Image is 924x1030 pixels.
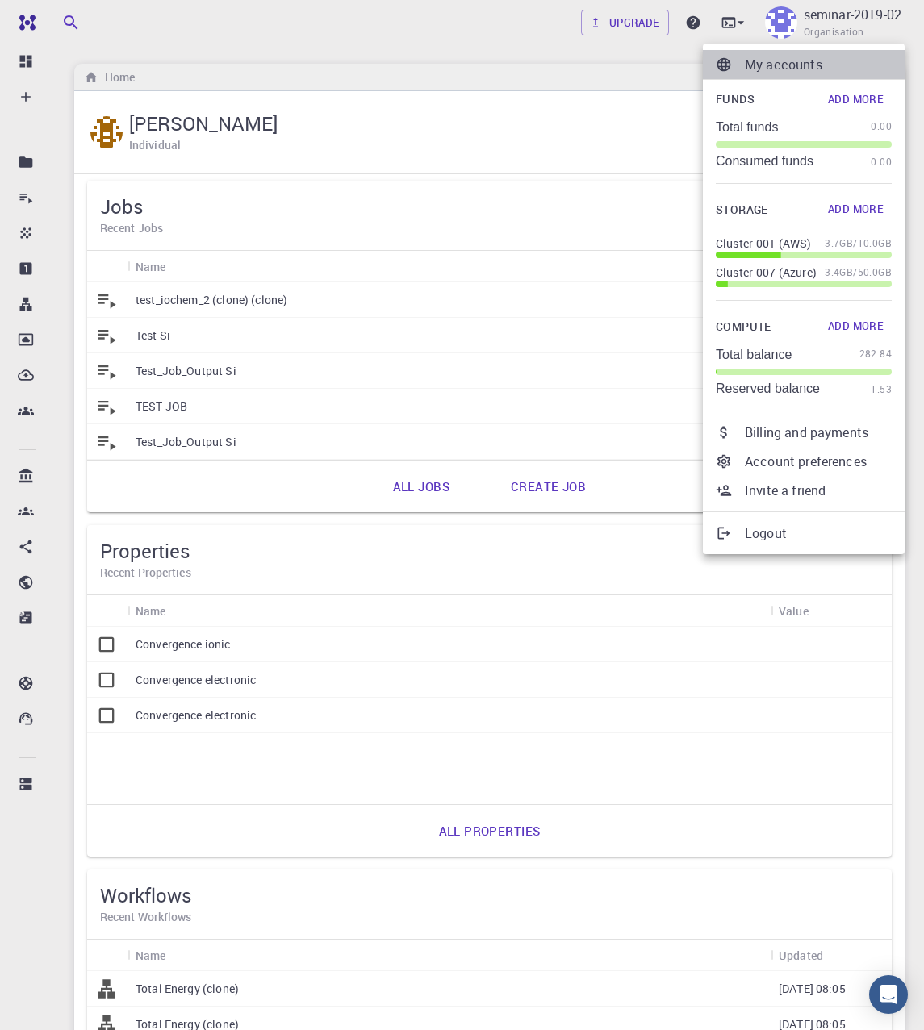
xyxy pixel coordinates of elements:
div: Open Intercom Messenger [869,975,908,1014]
button: Add More [820,86,892,112]
p: Account preferences [745,452,892,471]
span: / [853,265,857,281]
span: 1.53 [871,382,892,398]
p: Cluster-001 (AWS) [716,236,812,252]
p: Total funds [716,120,778,135]
p: Billing and payments [745,423,892,442]
p: Logout [745,523,892,543]
a: Account preferences [703,447,905,476]
p: Total balance [716,348,792,362]
p: Reserved balance [716,382,820,396]
p: Consumed funds [716,154,813,169]
a: My accounts [703,50,905,79]
a: Logout [703,519,905,548]
span: / [853,236,857,252]
span: 0.00 [871,154,892,170]
span: 50.0GB [858,265,892,281]
span: 3.4GB [825,265,853,281]
p: Invite a friend [745,481,892,500]
button: Add More [820,197,892,223]
span: 10.0GB [858,236,892,252]
span: 0.00 [871,119,892,135]
span: サポート [29,10,77,26]
p: Cluster-007 (Azure) [716,265,817,281]
button: Add More [820,314,892,340]
span: Storage [716,200,768,220]
p: My accounts [745,55,892,74]
span: Funds [716,90,755,110]
a: Billing and payments [703,418,905,447]
span: Compute [716,317,771,337]
span: 3.7GB [825,236,853,252]
span: 282.84 [859,346,892,362]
